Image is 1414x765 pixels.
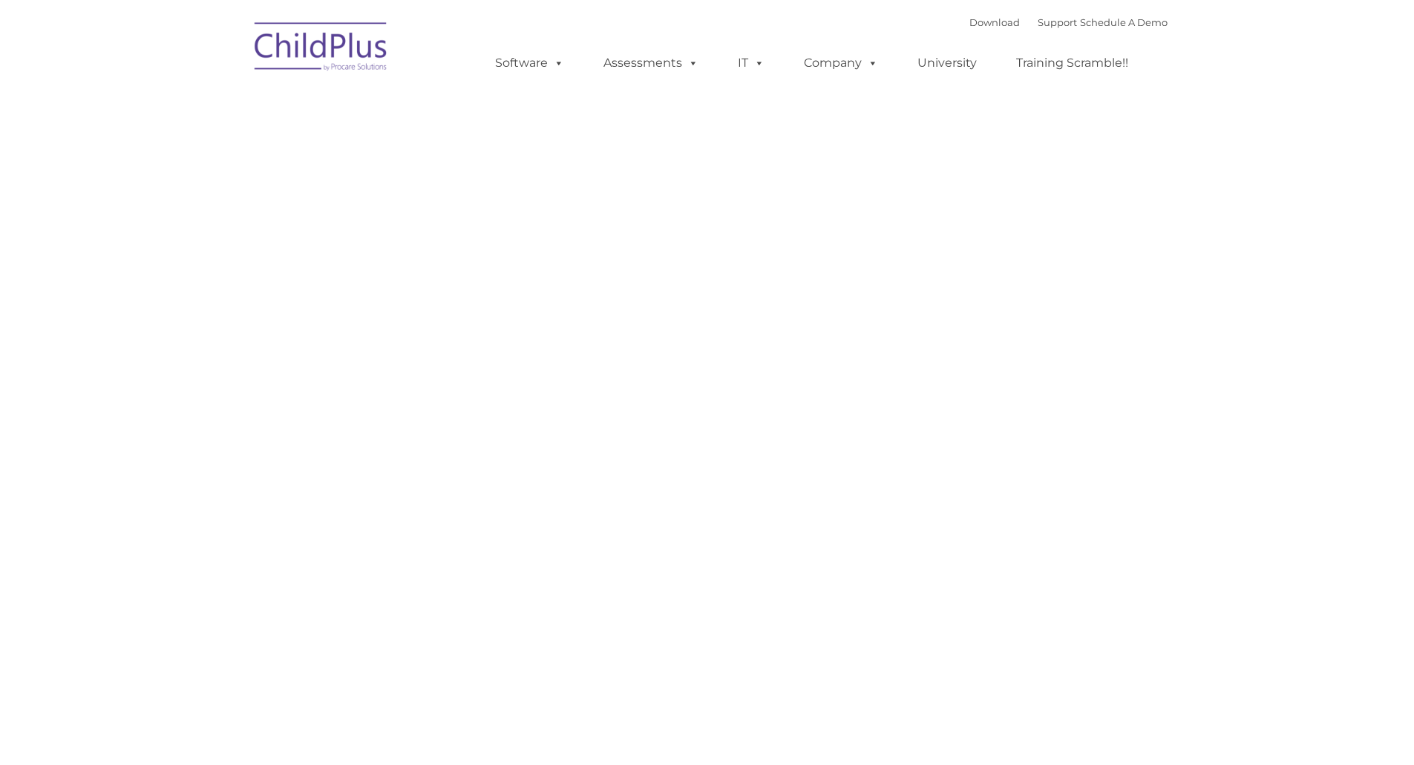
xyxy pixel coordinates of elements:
[789,48,893,78] a: Company
[903,48,992,78] a: University
[1001,48,1143,78] a: Training Scramble!!
[247,12,396,86] img: ChildPlus by Procare Solutions
[969,16,1020,28] a: Download
[969,16,1168,28] font: |
[589,48,713,78] a: Assessments
[1080,16,1168,28] a: Schedule A Demo
[480,48,579,78] a: Software
[723,48,779,78] a: IT
[1038,16,1077,28] a: Support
